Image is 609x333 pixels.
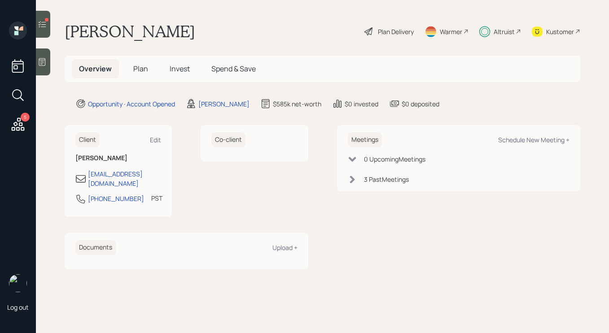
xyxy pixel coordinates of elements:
[402,99,439,109] div: $0 deposited
[65,22,195,41] h1: [PERSON_NAME]
[88,194,144,203] div: [PHONE_NUMBER]
[345,99,378,109] div: $0 invested
[272,243,298,252] div: Upload +
[211,132,245,147] h6: Co-client
[150,136,161,144] div: Edit
[75,132,100,147] h6: Client
[75,240,116,255] h6: Documents
[151,193,162,203] div: PST
[273,99,321,109] div: $585k net-worth
[198,99,250,109] div: [PERSON_NAME]
[7,303,29,311] div: Log out
[170,64,190,74] span: Invest
[498,136,570,144] div: Schedule New Meeting +
[364,154,425,164] div: 0 Upcoming Meeting s
[546,27,574,36] div: Kustomer
[211,64,256,74] span: Spend & Save
[378,27,414,36] div: Plan Delivery
[9,274,27,292] img: aleksandra-headshot.png
[88,169,161,188] div: [EMAIL_ADDRESS][DOMAIN_NAME]
[79,64,112,74] span: Overview
[21,113,30,122] div: 5
[364,175,409,184] div: 3 Past Meeting s
[494,27,515,36] div: Altruist
[348,132,382,147] h6: Meetings
[88,99,175,109] div: Opportunity · Account Opened
[133,64,148,74] span: Plan
[75,154,161,162] h6: [PERSON_NAME]
[440,27,462,36] div: Warmer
